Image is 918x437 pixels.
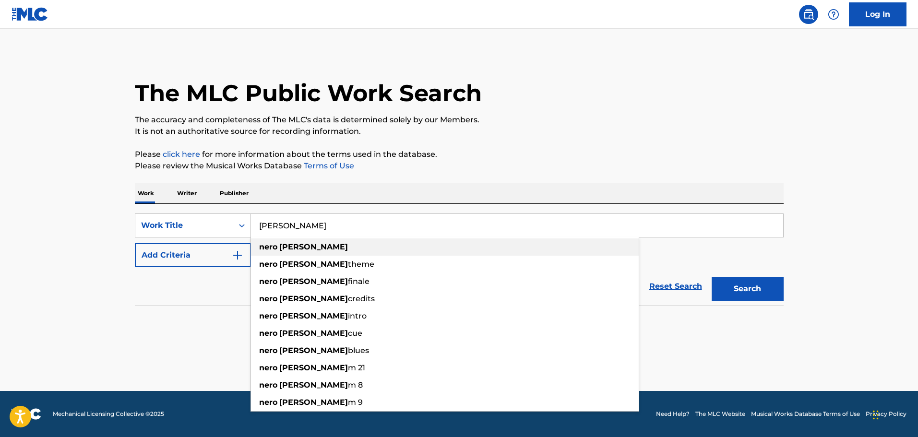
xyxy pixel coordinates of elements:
[12,408,41,420] img: logo
[866,410,906,418] a: Privacy Policy
[656,410,690,418] a: Need Help?
[135,213,784,306] form: Search Form
[348,398,363,407] span: m 9
[135,160,784,172] p: Please review the Musical Works Database
[279,398,348,407] strong: [PERSON_NAME]
[302,161,354,170] a: Terms of Use
[751,410,860,418] a: Musical Works Database Terms of Use
[348,294,375,303] span: credits
[799,5,818,24] a: Public Search
[141,220,227,231] div: Work Title
[348,363,365,372] span: m 21
[279,294,348,303] strong: [PERSON_NAME]
[259,380,277,390] strong: nero
[135,243,251,267] button: Add Criteria
[279,260,348,269] strong: [PERSON_NAME]
[849,2,906,26] a: Log In
[279,380,348,390] strong: [PERSON_NAME]
[828,9,839,20] img: help
[712,277,784,301] button: Search
[279,311,348,320] strong: [PERSON_NAME]
[279,277,348,286] strong: [PERSON_NAME]
[259,294,277,303] strong: nero
[348,311,367,320] span: intro
[135,183,157,203] p: Work
[348,329,362,338] span: cue
[232,249,243,261] img: 9d2ae6d4665cec9f34b9.svg
[53,410,164,418] span: Mechanical Licensing Collective © 2025
[259,277,277,286] strong: nero
[259,363,277,372] strong: nero
[824,5,843,24] div: Help
[217,183,251,203] p: Publisher
[279,346,348,355] strong: [PERSON_NAME]
[259,398,277,407] strong: nero
[174,183,200,203] p: Writer
[279,363,348,372] strong: [PERSON_NAME]
[348,346,369,355] span: blues
[870,391,918,437] iframe: Chat Widget
[259,329,277,338] strong: nero
[135,149,784,160] p: Please for more information about the terms used in the database.
[259,311,277,320] strong: nero
[259,346,277,355] strong: nero
[695,410,745,418] a: The MLC Website
[644,276,707,297] a: Reset Search
[135,126,784,137] p: It is not an authoritative source for recording information.
[135,79,482,107] h1: The MLC Public Work Search
[259,242,277,251] strong: nero
[279,242,348,251] strong: [PERSON_NAME]
[803,9,814,20] img: search
[279,329,348,338] strong: [PERSON_NAME]
[348,380,363,390] span: m 8
[348,260,374,269] span: theme
[873,401,879,429] div: Drag
[163,150,200,159] a: click here
[259,260,277,269] strong: nero
[135,114,784,126] p: The accuracy and completeness of The MLC's data is determined solely by our Members.
[348,277,370,286] span: finale
[12,7,48,21] img: MLC Logo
